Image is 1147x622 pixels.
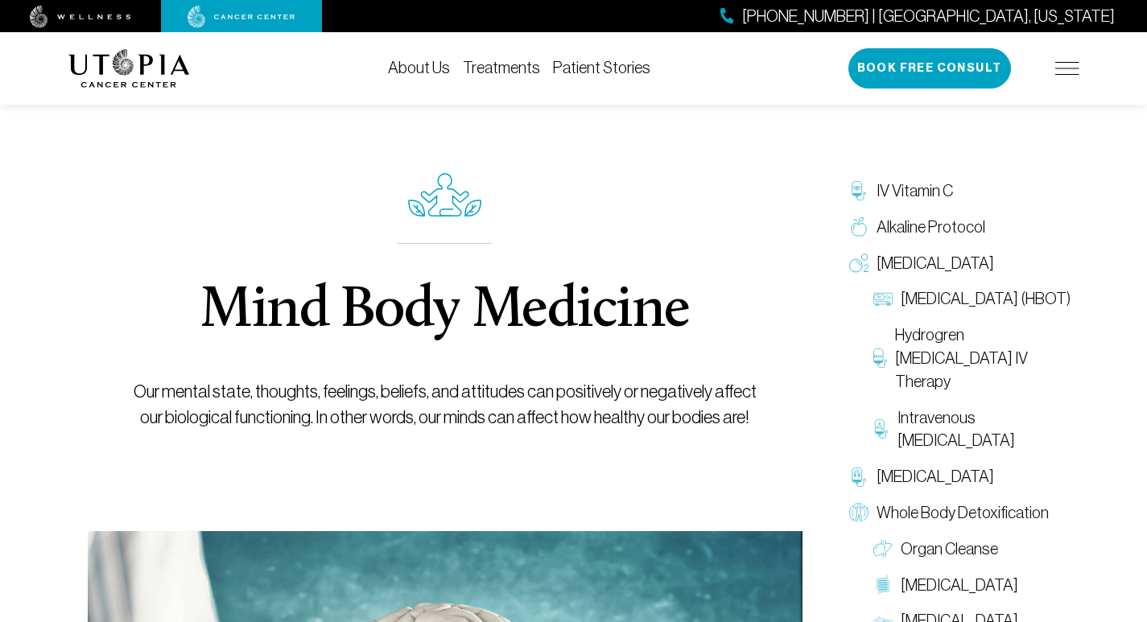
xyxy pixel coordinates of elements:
a: Treatments [463,59,540,76]
a: Patient Stories [553,59,650,76]
img: wellness [30,6,131,28]
img: logo [68,49,190,88]
a: About Us [388,59,450,76]
p: Our mental state, thoughts, feelings, beliefs, and attitudes can positively or negatively affect ... [124,379,765,430]
img: icon-hamburger [1055,62,1079,75]
img: cancer center [188,6,295,28]
span: [PHONE_NUMBER] | [GEOGRAPHIC_DATA], [US_STATE] [742,5,1115,28]
button: Book Free Consult [848,48,1011,89]
h1: Mind Body Medicine [200,282,690,340]
img: icon [408,173,481,217]
a: [PHONE_NUMBER] | [GEOGRAPHIC_DATA], [US_STATE] [720,5,1115,28]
